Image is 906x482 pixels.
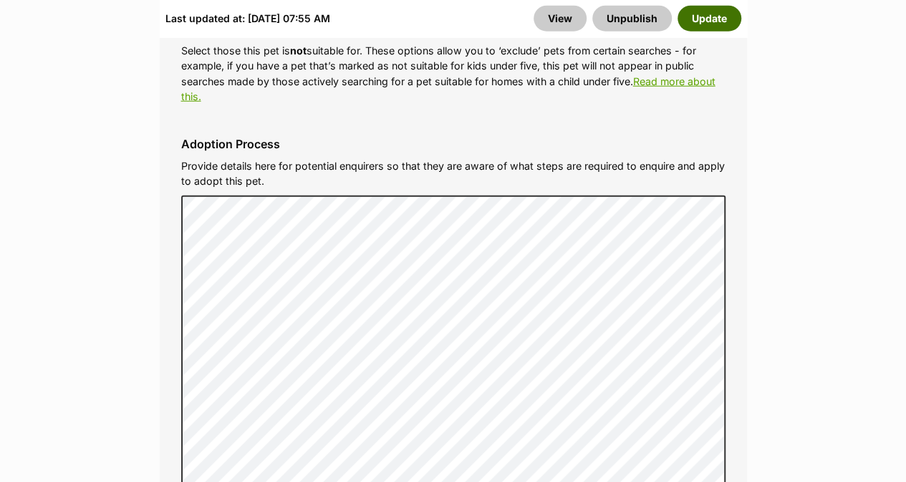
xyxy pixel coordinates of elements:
[181,158,726,189] p: Provide details here for potential enquirers so that they are aware of what steps are required to...
[678,5,741,31] button: Update
[592,5,672,31] button: Unpublish
[290,44,307,57] strong: not
[181,138,726,150] label: Adoption Process
[165,5,330,31] div: Last updated at: [DATE] 07:55 AM
[534,5,587,31] a: View
[181,43,726,104] p: Select those this pet is suitable for. These options allow you to ‘exclude’ pets from certain sea...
